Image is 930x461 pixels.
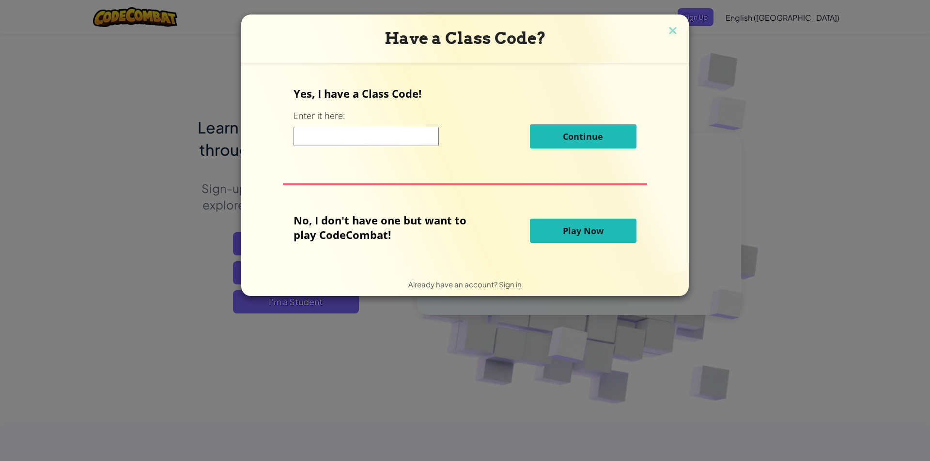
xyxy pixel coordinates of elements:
[530,124,636,149] button: Continue
[294,86,636,101] p: Yes, I have a Class Code!
[499,280,522,289] a: Sign in
[530,219,636,243] button: Play Now
[563,131,603,142] span: Continue
[666,24,679,39] img: close icon
[294,213,481,242] p: No, I don't have one but want to play CodeCombat!
[385,29,546,48] span: Have a Class Code?
[408,280,499,289] span: Already have an account?
[563,225,604,237] span: Play Now
[294,110,345,122] label: Enter it here:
